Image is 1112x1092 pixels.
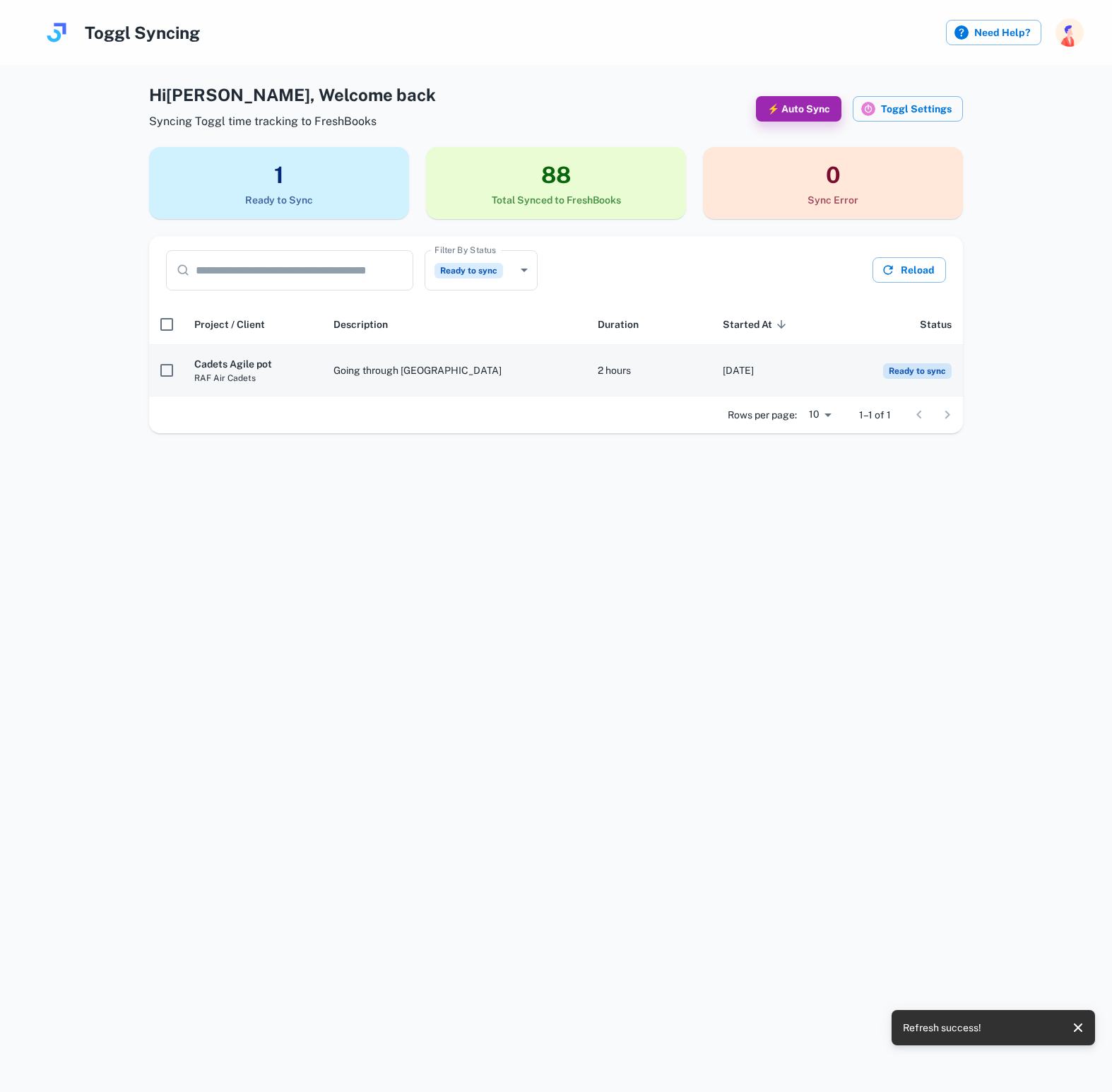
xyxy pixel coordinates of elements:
button: Toggl iconToggl Settings [853,96,963,122]
span: RAF Air Cadets [194,372,311,384]
span: Duration [598,316,639,333]
h4: Hi [PERSON_NAME] , Welcome back [149,82,436,107]
span: Description [333,316,388,333]
span: Syncing Toggl time tracking to FreshBooks [149,113,436,130]
h3: 0 [703,158,963,192]
span: Started At [723,316,791,333]
button: ⚡ Auto Sync [756,96,841,122]
h6: Sync Error [703,192,963,208]
img: Toggl icon [861,102,875,116]
div: Ready to sync [425,250,538,290]
div: scrollable content [149,304,963,397]
td: [DATE] [711,345,836,397]
td: Going through [GEOGRAPHIC_DATA] [322,345,586,397]
label: Need Help? [946,20,1041,45]
img: logo.svg [42,18,71,47]
h6: Ready to Sync [149,192,409,208]
td: 2 hours [586,345,711,397]
div: 10 [803,404,836,425]
span: Status [920,316,952,333]
span: Project / Client [194,316,265,333]
div: Refresh success! [903,1014,981,1041]
span: Ready to sync [434,263,503,278]
span: Ready to sync [883,363,952,379]
button: close [1067,1016,1089,1039]
p: 1–1 of 1 [859,407,891,423]
label: Filter By Status [434,244,496,256]
h6: Cadets Agile pot [194,356,311,372]
p: Rows per page: [728,407,797,423]
h3: 88 [426,158,686,192]
button: Reload [873,257,946,283]
h6: Total Synced to FreshBooks [426,192,686,208]
img: photoURL [1055,18,1084,47]
h4: Toggl Syncing [85,20,200,45]
h3: 1 [149,158,409,192]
